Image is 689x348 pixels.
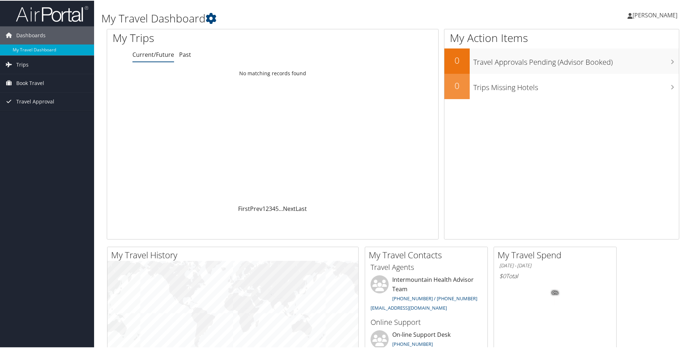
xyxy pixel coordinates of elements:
[633,10,677,18] span: [PERSON_NAME]
[499,271,611,279] h6: Total
[499,262,611,268] h6: [DATE] - [DATE]
[498,248,616,260] h2: My Travel Spend
[16,92,54,110] span: Travel Approval
[369,248,487,260] h2: My Travel Contacts
[473,78,679,92] h3: Trips Missing Hotels
[132,50,174,58] a: Current/Future
[499,271,506,279] span: $0
[269,204,272,212] a: 3
[275,204,279,212] a: 5
[371,262,482,272] h3: Travel Agents
[107,66,438,79] td: No matching records found
[16,73,44,92] span: Book Travel
[552,290,558,294] tspan: 0%
[392,340,433,347] a: [PHONE_NUMBER]
[627,4,685,25] a: [PERSON_NAME]
[16,5,88,22] img: airportal-logo.png
[473,53,679,67] h3: Travel Approvals Pending (Advisor Booked)
[371,304,447,310] a: [EMAIL_ADDRESS][DOMAIN_NAME]
[444,54,470,66] h2: 0
[266,204,269,212] a: 2
[444,73,679,98] a: 0Trips Missing Hotels
[371,317,482,327] h3: Online Support
[444,30,679,45] h1: My Action Items
[16,55,29,73] span: Trips
[238,204,250,212] a: First
[179,50,191,58] a: Past
[283,204,296,212] a: Next
[113,30,295,45] h1: My Trips
[101,10,490,25] h1: My Travel Dashboard
[250,204,262,212] a: Prev
[392,294,477,301] a: [PHONE_NUMBER] / [PHONE_NUMBER]
[296,204,307,212] a: Last
[272,204,275,212] a: 4
[444,79,470,91] h2: 0
[111,248,358,260] h2: My Travel History
[16,26,46,44] span: Dashboards
[279,204,283,212] span: …
[367,275,486,313] li: Intermountain Health Advisor Team
[444,48,679,73] a: 0Travel Approvals Pending (Advisor Booked)
[262,204,266,212] a: 1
